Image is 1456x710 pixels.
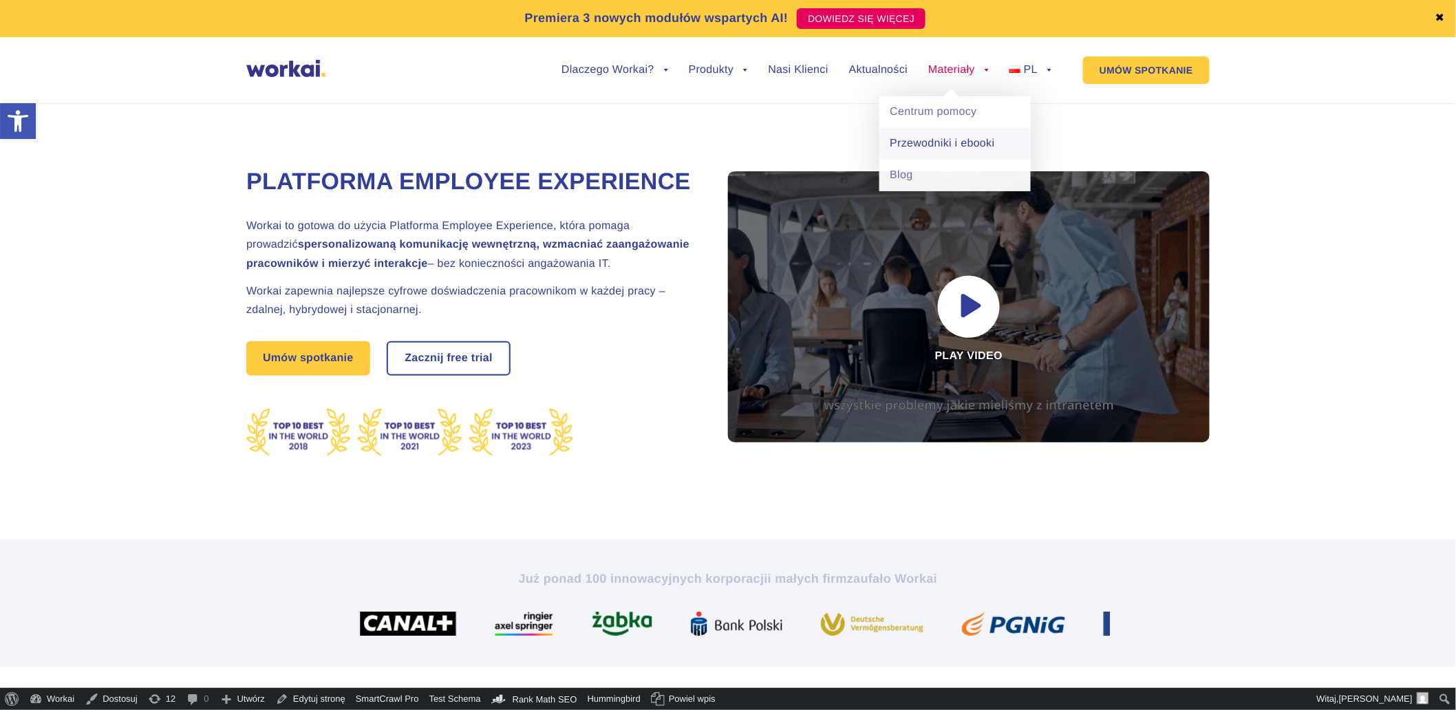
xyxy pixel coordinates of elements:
a: Zacznij free trial [388,343,509,374]
a: Aktualności [849,65,908,76]
p: Premiera 3 nowych modułów wspartych AI! [525,9,789,28]
a: Umów spotkanie [246,341,370,376]
span: Powiel wpis [669,688,716,710]
a: Hummingbird [583,688,646,710]
a: Materiały [928,65,989,76]
a: UMÓW SPOTKANIE [1083,56,1210,84]
span: [PERSON_NAME] [1339,693,1413,704]
span: PL [1024,64,1038,76]
h2: Już ponad 100 innowacyjnych korporacji zaufało Workai [346,570,1110,587]
strong: spersonalizowaną komunikację wewnętrzną, wzmacniać zaangażowanie pracowników i mierzyć interakcje [246,239,689,269]
a: Produkty [689,65,748,76]
a: Dostosuj [80,688,143,710]
div: Play video [728,171,1210,442]
a: Test Schema [425,688,486,710]
span: 12 [166,688,175,710]
a: Dlaczego Workai? [561,65,668,76]
a: Kokpit Rank Math [486,688,583,710]
a: Centrum pomocy [879,96,1031,128]
a: Edytuj stronę [270,688,351,710]
a: Przewodniki i ebooki [879,128,1031,160]
a: Witaj, [1312,688,1435,710]
a: Blog [879,160,1031,191]
span: Utwórz [237,688,265,710]
a: DOWIEDZ SIĘ WIĘCEJ [797,8,925,29]
i: i małych firm [768,572,847,585]
a: Nasi Klienci [768,65,828,76]
a: ✖ [1435,13,1445,24]
span: 0 [204,688,208,710]
h2: Workai to gotowa do użycia Platforma Employee Experience, która pomaga prowadzić – bez koniecznoś... [246,217,694,273]
a: Workai [24,688,80,710]
h2: Workai zapewnia najlepsze cyfrowe doświadczenia pracownikom w każdej pracy – zdalnej, hybrydowej ... [246,282,694,319]
a: SmartCrawl Pro [351,688,425,710]
h1: Platforma Employee Experience [246,166,694,198]
span: Rank Math SEO [513,694,577,704]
